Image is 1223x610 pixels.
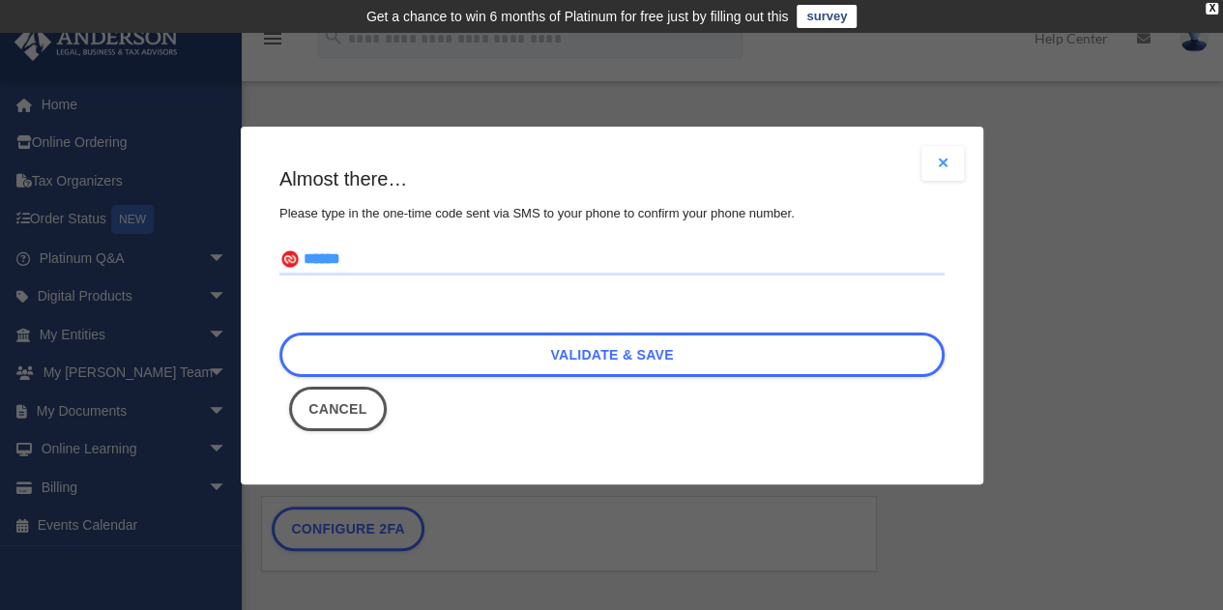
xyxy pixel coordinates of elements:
div: Get a chance to win 6 months of Platinum for free just by filling out this [366,5,789,28]
button: Close modal [921,146,964,181]
a: survey [797,5,857,28]
div: close [1206,3,1218,15]
button: Close this dialog window [289,387,387,431]
a: Validate & Save [279,333,945,377]
h3: Almost there… [279,165,945,192]
p: Please type in the one-time code sent via SMS to your phone to confirm your phone number. [279,202,945,225]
